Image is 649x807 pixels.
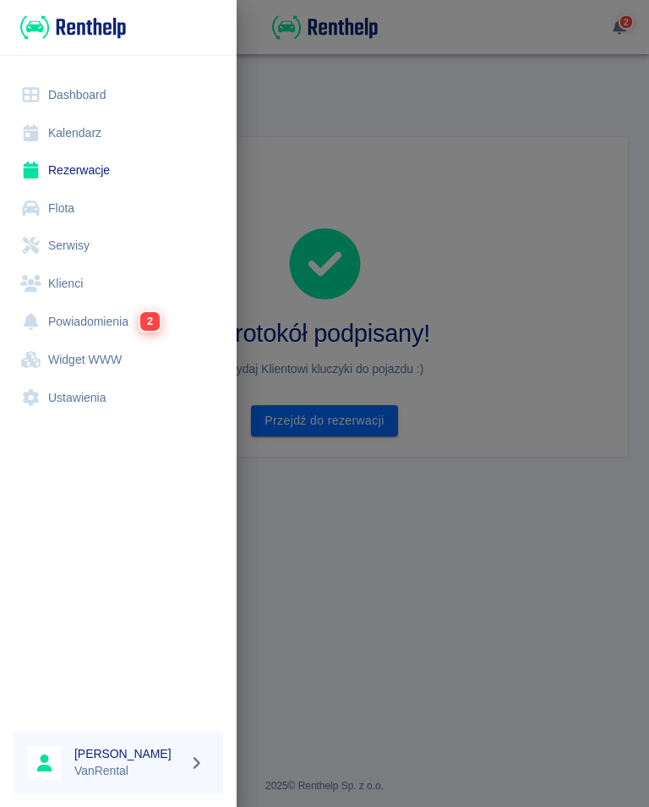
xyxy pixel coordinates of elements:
[140,312,160,331] span: 2
[14,302,223,341] a: Powiadomienia2
[74,762,183,780] p: VanRental
[14,189,223,228] a: Flota
[14,14,126,41] a: Renthelp logo
[14,76,223,114] a: Dashboard
[14,227,223,265] a: Serwisy
[20,14,126,41] img: Renthelp logo
[14,341,223,379] a: Widget WWW
[74,745,183,762] h6: [PERSON_NAME]
[14,114,223,152] a: Kalendarz
[14,151,223,189] a: Rezerwacje
[14,265,223,303] a: Klienci
[14,379,223,417] a: Ustawienia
